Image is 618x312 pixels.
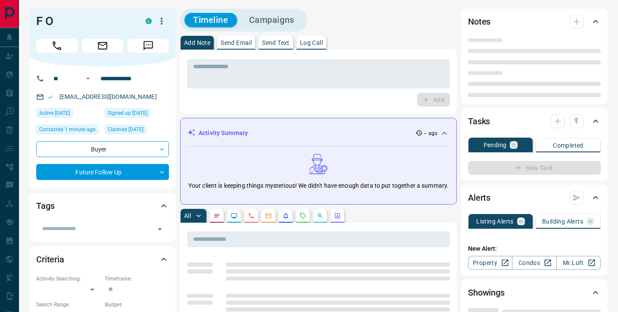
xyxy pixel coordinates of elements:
svg: Agent Actions [334,212,341,219]
p: Add Note [184,40,210,46]
p: Actively Searching: [36,275,100,283]
div: Future Follow Up [36,164,169,180]
button: Open [83,73,93,84]
p: New Alert: [468,244,601,253]
a: Property [468,256,512,270]
span: Active [DATE] [39,109,70,117]
h2: Tags [36,199,54,213]
span: Claimed [DATE] [108,125,144,134]
p: Log Call [300,40,323,46]
a: Mr.Loft [556,256,601,270]
p: Your client is keeping things mysterious! We didn't have enough data to put together a summary. [188,181,449,190]
div: Thu Jan 18 2024 [105,125,169,137]
p: All [184,213,191,219]
svg: Notes [213,212,220,219]
span: Call [36,39,78,53]
p: Activity Summary [199,129,248,138]
svg: Email Valid [47,94,53,100]
h2: Notes [468,15,490,28]
span: Contacted 1 minute ago [39,125,96,134]
p: -- ago [424,129,437,137]
p: Send Text [262,40,290,46]
p: Budget: [105,301,169,309]
div: Alerts [468,187,601,208]
svg: Calls [248,212,255,219]
p: Building Alerts [542,218,583,224]
div: Activity Summary-- ago [187,125,449,141]
button: Open [154,223,166,235]
div: Thu Jan 18 2024 [36,108,100,120]
button: Campaigns [240,13,303,27]
div: Buyer [36,141,169,157]
a: Condos [512,256,556,270]
p: Completed [553,142,584,148]
svg: Lead Browsing Activity [231,212,237,219]
p: Send Email [221,40,252,46]
div: Tags [36,195,169,216]
h2: Criteria [36,252,64,266]
span: Signed up [DATE] [108,109,147,117]
div: Criteria [36,249,169,270]
div: condos.ca [146,18,152,24]
p: Pending [484,142,507,148]
h1: F O [36,14,133,28]
div: Tasks [468,111,601,132]
h2: Showings [468,286,505,299]
p: Timeframe: [105,275,169,283]
svg: Opportunities [317,212,324,219]
h2: Tasks [468,114,490,128]
p: Listing Alerts [476,218,514,224]
div: Fri Aug 15 2025 [36,125,100,137]
h2: Alerts [468,191,490,205]
p: Search Range: [36,301,100,309]
span: Email [82,39,123,53]
div: Showings [468,282,601,303]
span: Message [128,39,169,53]
div: Wed Jan 17 2024 [105,108,169,120]
button: Timeline [184,13,237,27]
div: Notes [468,11,601,32]
a: [EMAIL_ADDRESS][DOMAIN_NAME] [59,93,157,100]
svg: Requests [300,212,306,219]
svg: Emails [265,212,272,219]
svg: Listing Alerts [282,212,289,219]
